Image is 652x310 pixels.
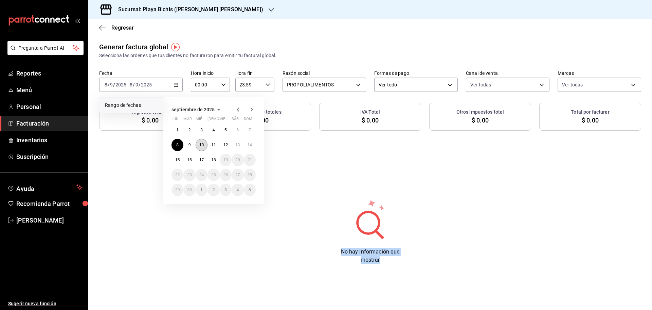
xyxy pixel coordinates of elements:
[16,199,83,208] span: Recomienda Parrot
[175,158,180,162] abbr: 15 de septiembre de 2025
[171,139,183,151] button: 8 de septiembre de 2025
[220,154,232,166] button: 19 de septiembre de 2025
[224,187,227,192] abbr: 3 de octubre de 2025
[183,117,192,124] abbr: martes
[562,81,583,88] span: Ver todas
[232,169,243,181] button: 27 de septiembre de 2025
[191,71,230,76] label: Hora inicio
[199,143,204,147] abbr: 10 de septiembre de 2025
[171,43,180,51] img: Tooltip marker
[187,158,192,162] abbr: 16 de septiembre de 2025
[171,107,215,112] span: septiembre de 2025
[582,116,599,125] span: $ 0.00
[249,128,251,132] abbr: 7 de septiembre de 2025
[171,154,183,166] button: 15 de septiembre de 2025
[16,183,74,192] span: Ayuda
[456,109,504,116] h3: Otros impuestos total
[232,124,243,136] button: 6 de septiembre de 2025
[248,173,252,177] abbr: 28 de septiembre de 2025
[187,173,192,177] abbr: 23 de septiembre de 2025
[220,117,225,124] abbr: viernes
[133,82,135,87] span: /
[196,169,207,181] button: 24 de septiembre de 2025
[171,184,183,196] button: 29 de septiembre de 2025
[16,85,83,95] span: Menú
[235,158,240,162] abbr: 20 de septiembre de 2025
[374,78,458,92] div: Ver todo
[207,139,219,151] button: 11 de septiembre de 2025
[223,173,228,177] abbr: 26 de septiembre de 2025
[248,158,252,162] abbr: 21 de septiembre de 2025
[16,216,83,225] span: [PERSON_NAME]
[236,128,239,132] abbr: 6 de septiembre de 2025
[244,169,256,181] button: 28 de septiembre de 2025
[207,117,248,124] abbr: jueves
[360,109,380,116] h3: IVA Total
[183,124,195,136] button: 2 de septiembre de 2025
[7,41,84,55] button: Pregunta a Parrot AI
[235,173,240,177] abbr: 27 de septiembre de 2025
[248,143,252,147] abbr: 14 de septiembre de 2025
[207,169,219,181] button: 25 de septiembre de 2025
[220,124,232,136] button: 5 de septiembre de 2025
[244,139,256,151] button: 14 de septiembre de 2025
[75,18,80,23] button: open_drawer_menu
[113,82,115,87] span: /
[207,184,219,196] button: 2 de octubre de 2025
[341,248,400,263] span: No hay información que mostrar
[362,116,379,125] span: $ 0.00
[171,105,223,114] button: septiembre de 2025
[16,119,83,128] span: Facturación
[183,184,195,196] button: 30 de septiembre de 2025
[223,143,228,147] abbr: 12 de septiembre de 2025
[466,71,549,76] label: Canal de venta
[183,154,195,166] button: 16 de septiembre de 2025
[232,184,243,196] button: 4 de octubre de 2025
[196,124,207,136] button: 3 de septiembre de 2025
[110,82,113,87] input: --
[139,82,141,87] span: /
[135,82,139,87] input: --
[211,173,216,177] abbr: 25 de septiembre de 2025
[213,187,215,192] abbr: 2 de octubre de 2025
[220,184,232,196] button: 3 de octubre de 2025
[470,81,491,88] span: Ver todas
[196,139,207,151] button: 10 de septiembre de 2025
[183,139,195,151] button: 9 de septiembre de 2025
[232,117,239,124] abbr: sábado
[558,71,641,76] label: Marcas
[99,52,641,59] div: Selecciona las ordenes que tus clientes no facturaron para emitir tu factural global.
[171,124,183,136] button: 1 de septiembre de 2025
[220,169,232,181] button: 26 de septiembre de 2025
[16,102,83,111] span: Personal
[283,78,366,92] div: PROPOLIALIMENTOS
[283,71,366,76] label: Razón social
[142,116,159,125] span: $ 0.00
[196,184,207,196] button: 1 de octubre de 2025
[111,25,134,31] span: Regresar
[105,102,158,109] span: Rango de fechas
[249,187,251,192] abbr: 5 de octubre de 2025
[171,169,183,181] button: 22 de septiembre de 2025
[183,169,195,181] button: 23 de septiembre de 2025
[176,143,179,147] abbr: 8 de septiembre de 2025
[236,187,239,192] abbr: 4 de octubre de 2025
[16,152,83,161] span: Suscripción
[213,128,215,132] abbr: 4 de septiembre de 2025
[99,25,134,31] button: Regresar
[99,42,168,52] div: Generar factura global
[207,124,219,136] button: 4 de septiembre de 2025
[232,154,243,166] button: 20 de septiembre de 2025
[176,128,179,132] abbr: 1 de septiembre de 2025
[171,117,179,124] abbr: lunes
[220,139,232,151] button: 12 de septiembre de 2025
[223,158,228,162] abbr: 19 de septiembre de 2025
[99,71,183,76] label: Fecha
[16,69,83,78] span: Reportes
[196,117,202,124] abbr: miércoles
[199,158,204,162] abbr: 17 de septiembre de 2025
[18,45,73,52] span: Pregunta a Parrot AI
[108,82,110,87] span: /
[188,143,191,147] abbr: 9 de septiembre de 2025
[188,128,191,132] abbr: 2 de septiembre de 2025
